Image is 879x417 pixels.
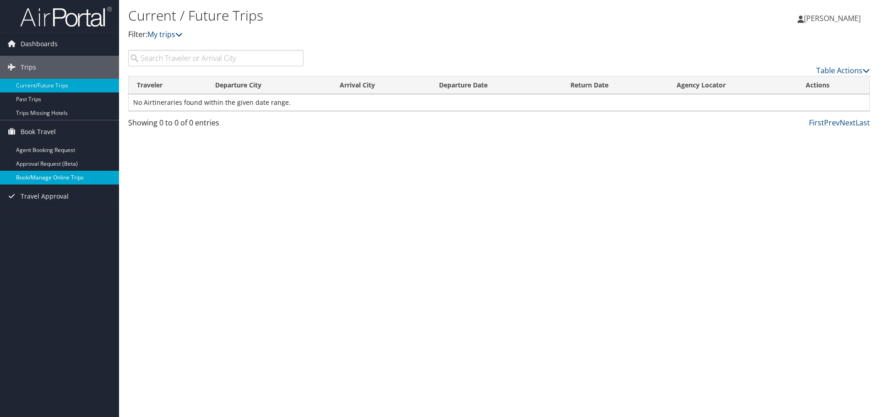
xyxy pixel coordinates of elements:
[21,56,36,79] span: Trips
[21,120,56,143] span: Book Travel
[798,5,870,32] a: [PERSON_NAME]
[562,76,668,94] th: Return Date: activate to sort column ascending
[21,185,69,208] span: Travel Approval
[128,6,623,25] h1: Current / Future Trips
[331,76,431,94] th: Arrival City: activate to sort column ascending
[147,29,183,39] a: My trips
[128,117,304,133] div: Showing 0 to 0 of 0 entries
[804,13,861,23] span: [PERSON_NAME]
[20,6,112,27] img: airportal-logo.png
[21,32,58,55] span: Dashboards
[824,118,840,128] a: Prev
[816,65,870,76] a: Table Actions
[207,76,331,94] th: Departure City: activate to sort column ascending
[856,118,870,128] a: Last
[798,76,869,94] th: Actions
[129,94,869,111] td: No Airtineraries found within the given date range.
[668,76,798,94] th: Agency Locator: activate to sort column ascending
[431,76,562,94] th: Departure Date: activate to sort column descending
[129,76,207,94] th: Traveler: activate to sort column ascending
[809,118,824,128] a: First
[840,118,856,128] a: Next
[128,50,304,66] input: Search Traveler or Arrival City
[128,29,623,41] p: Filter:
